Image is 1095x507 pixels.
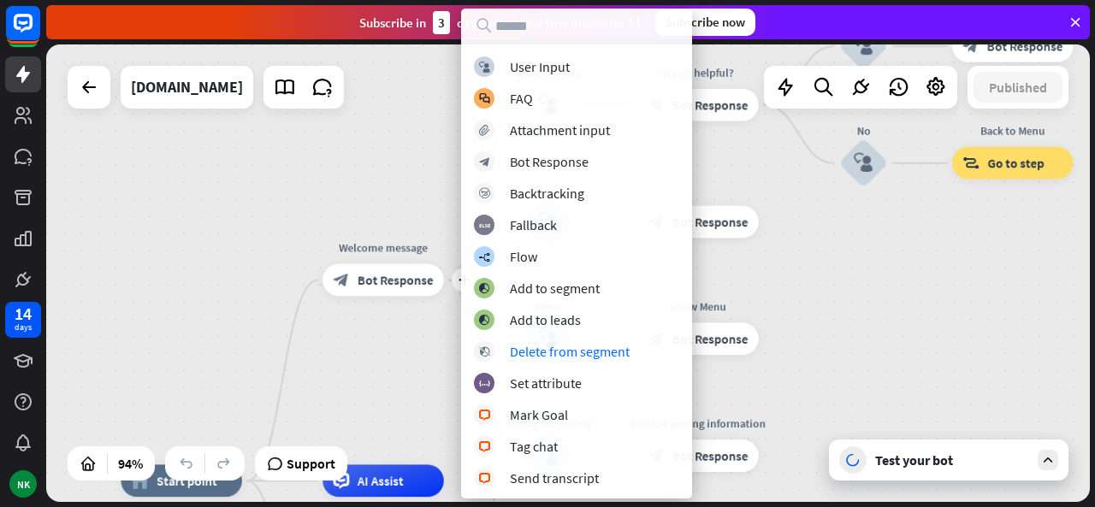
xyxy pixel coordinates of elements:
[479,125,490,136] i: block_attachment
[479,62,490,73] i: block_user_input
[479,220,490,231] i: block_fallback
[458,274,470,286] i: plus
[510,90,533,107] div: FAQ
[359,11,642,34] div: Subscribe in days to get your first month for $1
[433,11,450,34] div: 3
[14,7,65,58] button: Open LiveChat chat widget
[311,239,456,256] div: Welcome message
[479,156,490,168] i: block_bot_response
[510,311,581,328] div: Add to leads
[974,72,1062,103] button: Published
[510,438,558,455] div: Tag chat
[510,406,568,423] div: Mark Goal
[287,450,335,477] span: Support
[478,410,491,421] i: block_livechat
[672,331,749,347] span: Bot Response
[5,302,41,338] a: 14 days
[510,343,630,360] div: Delete from segment
[478,251,490,262] i: builder_tree
[479,188,490,199] i: block_backtracking
[479,93,490,104] i: block_faq
[987,38,1063,55] span: Bot Response
[625,298,771,315] div: Show Menu
[478,315,490,326] i: block_add_to_segment
[9,470,37,498] div: NK
[479,378,490,389] i: block_set_attribute
[113,450,148,477] div: 94%
[157,473,217,489] span: Start point
[334,272,350,288] i: block_bot_response
[479,346,490,357] i: block_delete_from_segment
[510,248,537,265] div: Flow
[510,216,557,233] div: Fallback
[510,121,610,139] div: Attachment input
[478,473,491,484] i: block_livechat
[478,441,491,452] i: block_livechat
[15,306,32,321] div: 14
[988,155,1045,171] span: Go to step
[854,37,873,56] i: block_user_input
[875,451,1029,469] div: Test your bot
[655,9,755,36] div: Subscribe now
[625,416,771,432] div: Provide pricing information
[940,123,1086,139] div: Back to Menu
[510,374,582,392] div: Set attribute
[358,272,434,288] span: Bot Response
[854,154,873,174] i: block_user_input
[15,321,32,333] div: days
[672,97,749,113] span: Bot Response
[478,283,490,294] i: block_add_to_segment
[962,155,980,171] i: block_goto
[510,153,589,170] div: Bot Response
[510,469,599,486] div: Send transcript
[510,185,584,202] div: Backtracking
[131,66,243,109] div: chatbot.com
[132,473,149,489] i: home_2
[815,123,912,139] div: No
[510,280,600,297] div: Add to segment
[510,58,570,75] div: User Input
[672,447,749,463] span: Bot Response
[625,64,771,80] div: Was it helpful?
[672,214,749,230] span: Bot Response
[358,473,404,489] span: AI Assist
[962,38,979,55] i: block_bot_response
